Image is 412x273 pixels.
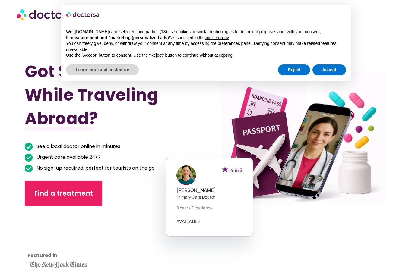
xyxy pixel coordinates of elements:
[34,189,93,198] span: Find a treatment
[176,187,242,193] h5: [PERSON_NAME]
[230,167,242,174] span: 4.9/5
[66,10,100,19] img: logo
[25,181,102,206] a: Find a treatment
[66,29,346,41] p: We ([DOMAIN_NAME]) and selected third parties (13) use cookies or similar technologies for techni...
[71,35,171,40] strong: measurement and “marketing (personalized ads)”
[28,215,82,260] iframe: Customer reviews powered by Trustpilot
[35,153,101,162] span: Urgent care available 24/7
[28,252,57,259] strong: Featured in
[176,205,242,211] p: 8 years experience
[66,52,346,58] p: Use the “Accept” button to consent. Use the “Reject” button to continue without accepting.
[176,194,242,200] p: Primary care doctor
[35,164,155,172] span: No sign-up required, perfect for tourists on the go
[66,64,139,75] button: Learn more and customize
[312,64,346,75] button: Accept
[205,35,229,40] a: cookie policy
[35,142,120,151] span: See a local doctor online in minutes
[66,41,346,52] p: You can freely give, deny, or withdraw your consent at any time by accessing the preferences pane...
[278,64,310,75] button: Reject
[176,219,201,224] a: AVAILABLE
[25,60,179,130] h1: Got Sick While Traveling Abroad?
